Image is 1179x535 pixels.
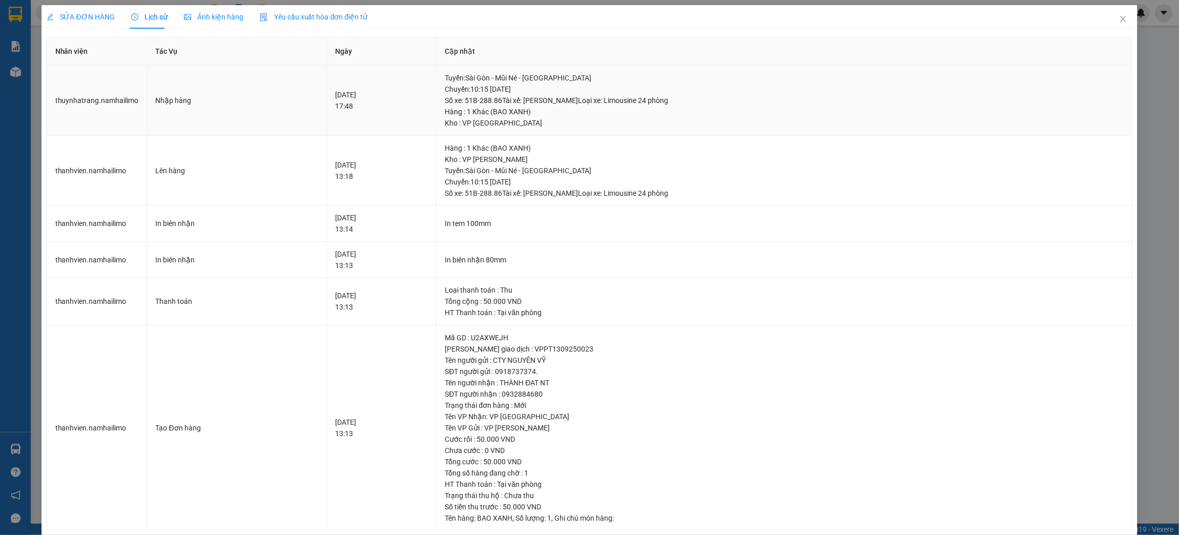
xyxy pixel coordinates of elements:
img: icon [260,13,268,22]
div: [DATE] 13:13 [335,290,428,313]
div: Kho : VP [PERSON_NAME] [445,154,1124,165]
div: Tạo Đơn hàng [156,422,319,434]
li: VP VP [PERSON_NAME] [71,55,136,78]
span: SỬA ĐƠN HÀNG [47,13,115,21]
div: Số tiền thu trước : 50.000 VND [445,501,1124,512]
div: Nhập hàng [156,95,319,106]
div: Thanh toán [156,296,319,307]
span: Lịch sử [131,13,168,21]
td: thanhvien.namhailimo [47,205,148,242]
div: Tổng cước : 50.000 VND [445,456,1124,467]
div: Lên hàng [156,165,319,176]
div: Tuyến : Sài Gòn - Mũi Né - [GEOGRAPHIC_DATA] Chuyến: 10:15 [DATE] Số xe: 51B-288.86 Tài xế: [PERS... [445,72,1124,106]
div: Tên người gửi : CTY NGUYÊN VỸ [445,355,1124,366]
div: Tên người nhận : THÀNH ĐẠT NT [445,377,1124,388]
span: 1 [547,514,551,522]
div: Tổng số hàng đang chờ : 1 [445,467,1124,479]
div: Tên VP Nhận: VP [GEOGRAPHIC_DATA] [445,411,1124,422]
div: In tem 100mm [445,218,1124,229]
li: VP VP [GEOGRAPHIC_DATA] [5,55,71,89]
div: Mã GD : U2AXWEJH [445,332,1124,343]
div: [PERSON_NAME] giao dịch : VPPT1309250023 [445,343,1124,355]
th: Cập nhật [437,37,1132,66]
li: Nam Hải Limousine [5,5,149,44]
div: SĐT người nhận : 0932884680 [445,388,1124,400]
div: Loại thanh toán : Thu [445,284,1124,296]
td: thanhvien.namhailimo [47,278,148,325]
td: thanhvien.namhailimo [47,242,148,278]
div: Cước rồi : 50.000 VND [445,434,1124,445]
div: Chưa cước : 0 VND [445,445,1124,456]
div: SĐT người gửi : 0918737374. [445,366,1124,377]
div: Kho : VP [GEOGRAPHIC_DATA] [445,117,1124,129]
div: Tên VP Gửi : VP [PERSON_NAME] [445,422,1124,434]
div: Tên hàng: , Số lượng: , Ghi chú món hàng: [445,512,1124,524]
div: Trạng thái thu hộ : Chưa thu [445,490,1124,501]
div: [DATE] 13:13 [335,249,428,271]
th: Tác Vụ [148,37,327,66]
div: Hàng : 1 Khác (BAO XANH) [445,142,1124,154]
div: [DATE] 13:18 [335,159,428,182]
div: Tổng cộng : 50.000 VND [445,296,1124,307]
div: [DATE] 13:14 [335,212,428,235]
img: logo.jpg [5,5,41,41]
span: Yêu cầu xuất hóa đơn điện tử [260,13,368,21]
div: [DATE] 13:13 [335,417,428,439]
div: In biên nhận [156,218,319,229]
div: Tuyến : Sài Gòn - Mũi Né - [GEOGRAPHIC_DATA] Chuyến: 10:15 [DATE] Số xe: 51B-288.86 Tài xế: [PERS... [445,165,1124,199]
div: Hàng : 1 Khác (BAO XANH) [445,106,1124,117]
span: Ảnh kiện hàng [184,13,243,21]
div: In biên nhận [156,254,319,265]
span: picture [184,13,191,20]
div: [DATE] 17:48 [335,89,428,112]
div: In biên nhận 80mm [445,254,1124,265]
td: thuynhatrang.namhailimo [47,66,148,136]
span: clock-circle [131,13,138,20]
span: edit [47,13,54,20]
div: HT Thanh toán : Tại văn phòng [445,307,1124,318]
div: Trạng thái đơn hàng : Mới [445,400,1124,411]
th: Ngày [327,37,437,66]
th: Nhân viên [47,37,148,66]
td: thanhvien.namhailimo [47,136,148,206]
span: close [1119,15,1127,23]
button: Close [1109,5,1137,34]
td: thanhvien.namhailimo [47,325,148,531]
div: HT Thanh toán : Tại văn phòng [445,479,1124,490]
span: BAO XANH [477,514,512,522]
